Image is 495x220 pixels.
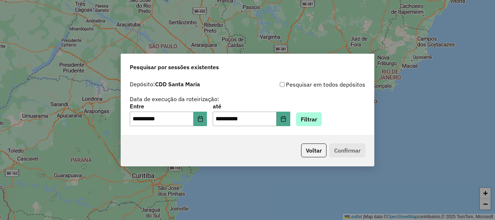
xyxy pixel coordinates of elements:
label: Data de execução da roteirização: [130,95,219,103]
label: Depósito: [130,80,200,88]
strong: CDD Santa Maria [155,80,200,88]
button: Filtrar [296,112,322,126]
button: Choose Date [276,112,290,126]
label: Entre [130,102,207,111]
button: Voltar [301,144,326,157]
span: Pesquisar por sessões existentes [130,63,219,71]
div: Pesquisar em todos depósitos [247,80,365,89]
label: até [213,102,290,111]
button: Choose Date [194,112,207,126]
